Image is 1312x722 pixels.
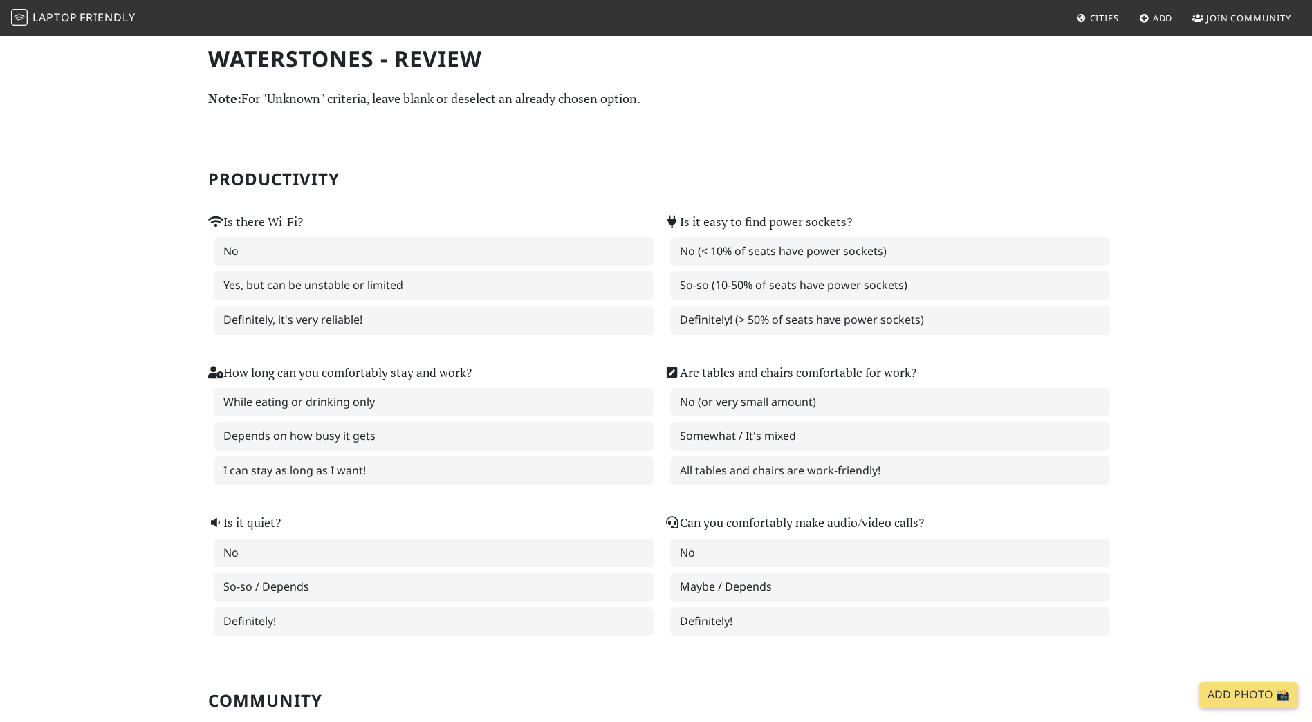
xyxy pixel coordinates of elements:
label: Definitely! [670,607,1110,636]
a: Join Community [1187,6,1297,30]
a: Cities [1071,6,1125,30]
h2: Productivity [208,169,1105,189]
label: Definitely! [214,607,654,636]
label: I can stay as long as I want! [214,456,654,485]
label: Definitely! (> 50% of seats have power sockets) [670,306,1110,335]
label: So-so (10-50% of seats have power sockets) [670,271,1110,300]
a: Add Photo 📸 [1199,682,1298,708]
p: For "Unknown" criteria, leave blank or deselect an already chosen option. [208,89,1105,109]
span: Cities [1090,12,1119,24]
label: No (< 10% of seats have power sockets) [670,237,1110,266]
label: Maybe / Depends [670,573,1110,602]
span: Add [1153,12,1173,24]
a: LaptopFriendly LaptopFriendly [11,6,136,30]
span: Laptop [33,10,77,25]
label: No [214,539,654,568]
h1: Waterstones - Review [208,46,1105,72]
h2: Community [208,691,1105,711]
label: No (or very small amount) [670,388,1110,417]
label: Yes, but can be unstable or limited [214,271,654,300]
label: Is it easy to find power sockets? [665,212,852,232]
label: Are tables and chairs comfortable for work? [665,363,916,382]
label: Is it quiet? [208,513,281,533]
label: No [214,237,654,266]
label: Definitely, it's very reliable! [214,306,654,335]
a: Add [1134,6,1179,30]
span: Join Community [1206,12,1291,24]
label: How long can you comfortably stay and work? [208,363,472,382]
img: LaptopFriendly [11,9,28,26]
label: All tables and chairs are work-friendly! [670,456,1110,485]
strong: Note: [208,90,241,107]
label: Depends on how busy it gets [214,422,654,451]
label: No [670,539,1110,568]
label: Can you comfortably make audio/video calls? [665,513,924,533]
label: Is there Wi-Fi? [208,212,303,232]
label: Somewhat / It's mixed [670,422,1110,451]
label: So-so / Depends [214,573,654,602]
span: Friendly [80,10,135,25]
label: While eating or drinking only [214,388,654,417]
